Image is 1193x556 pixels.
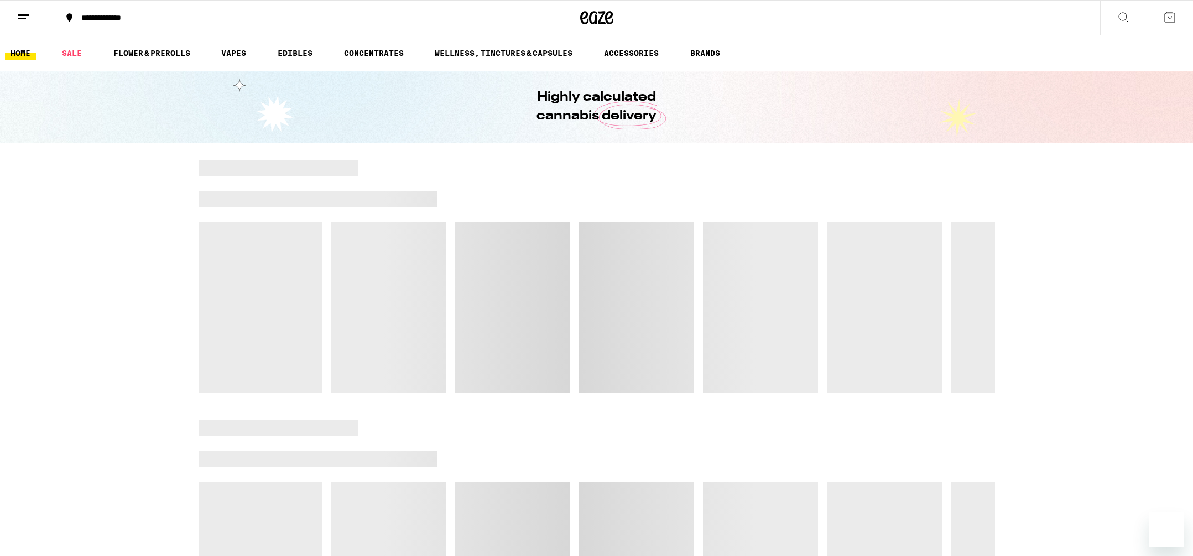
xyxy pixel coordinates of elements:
h1: Highly calculated cannabis delivery [506,88,688,126]
a: FLOWER & PREROLLS [108,46,196,60]
a: VAPES [216,46,252,60]
a: CONCENTRATES [338,46,409,60]
a: SALE [56,46,87,60]
a: EDIBLES [272,46,318,60]
iframe: Button to launch messaging window [1149,512,1184,547]
a: BRANDS [685,46,726,60]
a: WELLNESS, TINCTURES & CAPSULES [429,46,578,60]
a: ACCESSORIES [598,46,664,60]
a: HOME [5,46,36,60]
